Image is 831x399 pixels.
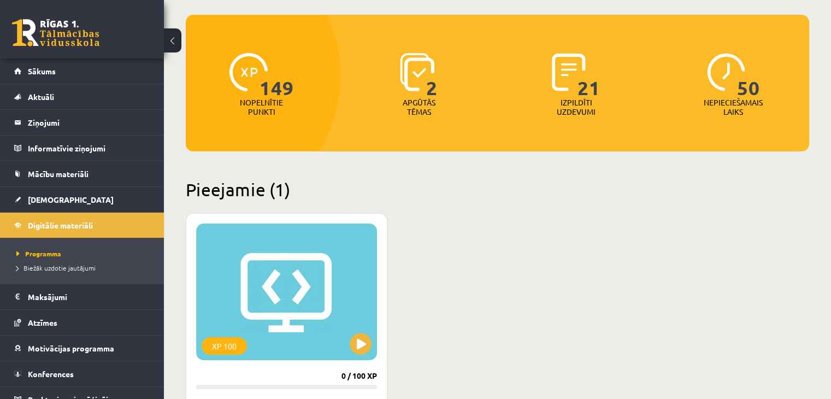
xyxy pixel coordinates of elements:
span: Aktuāli [28,92,54,102]
span: Sākums [28,66,56,76]
legend: Maksājumi [28,284,150,309]
a: Digitālie materiāli [14,213,150,238]
legend: Ziņojumi [28,110,150,135]
a: Aktuāli [14,84,150,109]
img: icon-learned-topics-4a711ccc23c960034f471b6e78daf4a3bad4a20eaf4de84257b87e66633f6470.svg [400,53,434,91]
a: Motivācijas programma [14,336,150,361]
span: Konferences [28,369,74,379]
span: 50 [737,53,760,98]
a: Konferences [14,361,150,386]
span: [DEMOGRAPHIC_DATA] [28,195,114,204]
span: 21 [577,53,600,98]
a: Biežāk uzdotie jautājumi [16,263,153,273]
a: Rīgas 1. Tālmācības vidusskola [12,19,99,46]
img: icon-xp-0682a9bc20223a9ccc6f5883a126b849a74cddfe5390d2b41b4391c66f2066e7.svg [229,53,268,91]
span: Mācību materiāli [28,169,89,179]
span: Motivācijas programma [28,343,114,353]
a: Programma [16,249,153,259]
p: Nepieciešamais laiks [704,98,763,116]
span: Programma [16,249,61,258]
a: Informatīvie ziņojumi [14,136,150,161]
a: Atzīmes [14,310,150,335]
legend: Informatīvie ziņojumi [28,136,150,161]
a: [DEMOGRAPHIC_DATA] [14,187,150,212]
span: Atzīmes [28,318,57,327]
p: Izpildīti uzdevumi [555,98,597,116]
img: icon-completed-tasks-ad58ae20a441b2904462921112bc710f1caf180af7a3daa7317a5a94f2d26646.svg [552,53,586,91]
span: Biežāk uzdotie jautājumi [16,263,96,272]
span: 149 [260,53,294,98]
h2: Pieejamie (1) [186,179,809,200]
p: Nopelnītie punkti [240,98,283,116]
div: XP 100 [202,337,247,355]
span: 2 [426,53,438,98]
p: Apgūtās tēmas [398,98,440,116]
span: Digitālie materiāli [28,220,93,230]
a: Mācību materiāli [14,161,150,186]
a: Ziņojumi [14,110,150,135]
a: Sākums [14,58,150,84]
a: Maksājumi [14,284,150,309]
img: icon-clock-7be60019b62300814b6bd22b8e044499b485619524d84068768e800edab66f18.svg [707,53,745,91]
